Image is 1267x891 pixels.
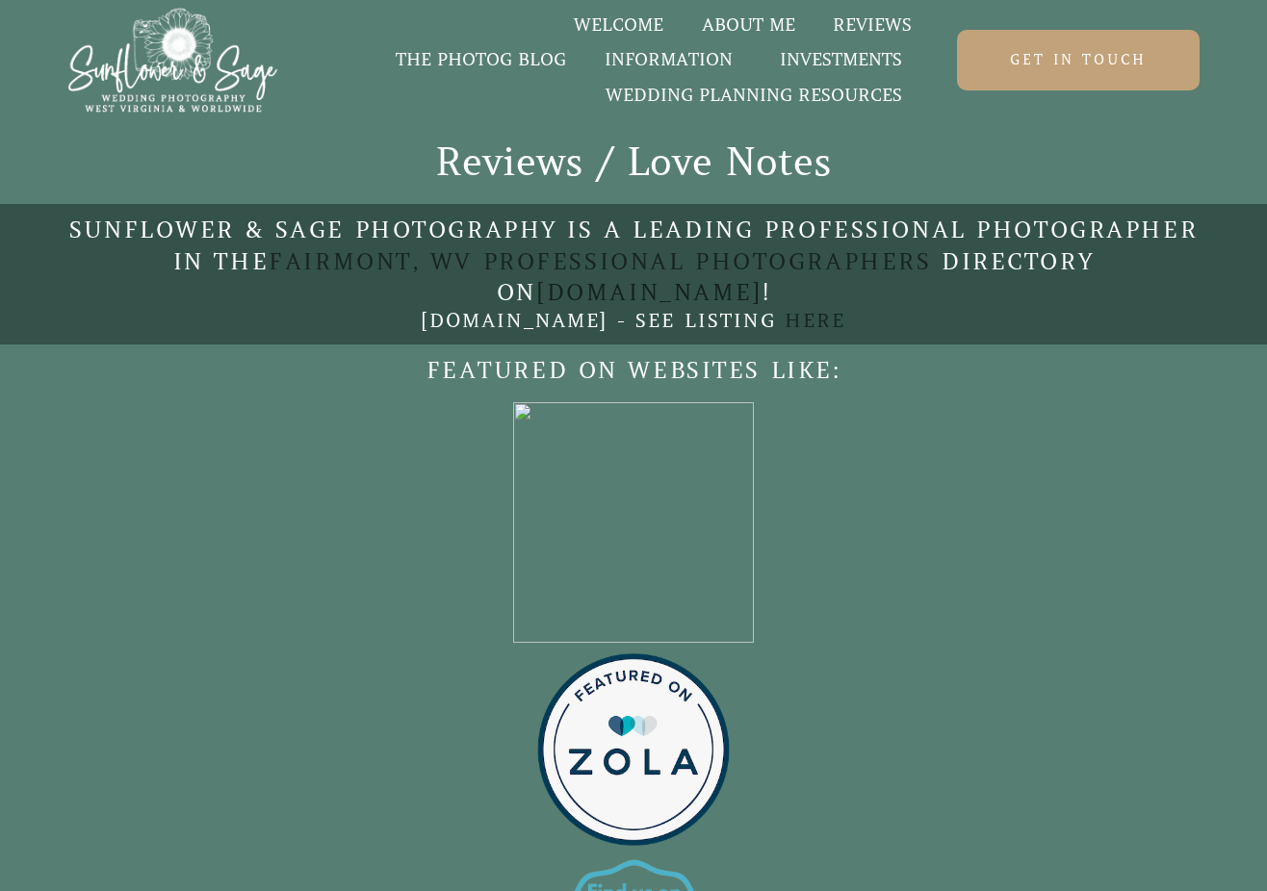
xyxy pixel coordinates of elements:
[67,8,279,114] img: Sunflower & Sage Wedding Photography
[785,309,846,333] a: HERE
[587,83,931,108] a: Wedding Planning Resources
[269,248,931,275] a: Fairmont, WV professional photographers
[606,86,912,105] span: Wedding Planning Resources
[1010,50,1146,69] span: Get in touch
[377,47,585,72] a: The Photog Blog
[762,47,931,72] a: Investments
[67,134,1199,191] h1: Reviews / Love Notes
[350,355,917,387] h3: Featured On Websites Like:
[513,402,754,643] img: wedding-rule-badge-2023.png.webp
[67,309,1199,334] h4: [DOMAIN_NAME] - SEE LISTING
[536,279,762,306] a: [DOMAIN_NAME]
[556,13,683,38] a: Welcome
[67,215,1199,309] h3: Sunflower & Sage Photography is a leading professional photographer in the directory on !
[605,50,742,69] span: Information
[814,13,931,38] a: Reviews
[683,13,814,38] a: About Me
[585,47,761,72] a: Information
[780,50,912,69] span: Investments
[957,30,1199,89] a: Get in touch
[537,653,730,846] img: Featured on Zola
